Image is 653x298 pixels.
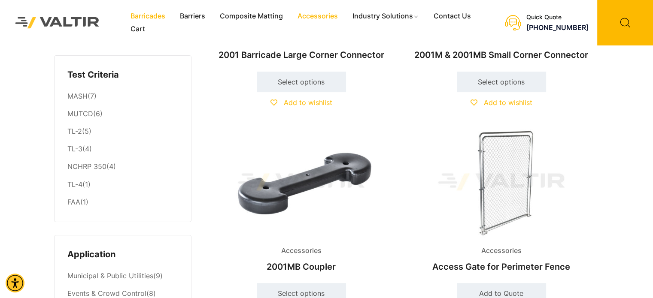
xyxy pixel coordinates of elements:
[123,10,173,23] a: Barricades
[257,72,346,92] a: Select options for “2001 Barricade Large Corner Connector”
[67,92,88,100] a: MASH
[67,248,178,261] h4: Application
[526,14,589,21] div: Quick Quote
[526,23,589,32] a: call (888) 496-3625
[275,244,328,257] span: Accessories
[67,87,178,105] li: (7)
[409,126,594,238] img: Accessories
[209,45,394,64] h2: 2001 Barricade Large Corner Connector
[6,274,24,292] div: Accessibility Menu
[426,10,478,23] a: Contact Us
[67,158,178,176] li: (4)
[409,257,594,276] h2: Access Gate for Perimeter Fence
[290,10,345,23] a: Accessories
[67,180,82,189] a: TL-4
[209,257,394,276] h2: 2001MB Coupler
[409,126,594,276] a: AccessoriesAccess Gate for Perimeter Fence
[284,98,332,107] span: Add to wishlist
[484,98,532,107] span: Add to wishlist
[457,72,546,92] a: Select options for “2001M & 2001MB Small Corner Connector”
[123,23,152,36] a: Cart
[345,10,426,23] a: Industry Solutions
[67,141,178,158] li: (4)
[213,10,290,23] a: Composite Matting
[67,109,93,118] a: MUTCD
[173,10,213,23] a: Barriers
[67,144,82,153] a: TL-3
[67,123,178,141] li: (5)
[6,8,108,37] img: Valtir Rentals
[67,268,178,285] li: (9)
[67,105,178,123] li: (6)
[67,198,80,206] a: FAA
[409,45,594,64] h2: 2001M & 2001MB Small Corner Connector
[67,162,106,171] a: NCHRP 350
[209,126,394,238] img: Accessories
[270,98,332,107] a: Add to wishlist
[475,244,528,257] span: Accessories
[209,126,394,276] a: Accessories2001MB Coupler
[471,98,532,107] a: Add to wishlist
[67,69,178,81] h4: Test Criteria
[67,127,82,135] a: TL-2
[67,193,178,209] li: (1)
[67,289,146,298] a: Events & Crowd Control
[67,176,178,193] li: (1)
[67,271,153,280] a: Municipal & Public Utilities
